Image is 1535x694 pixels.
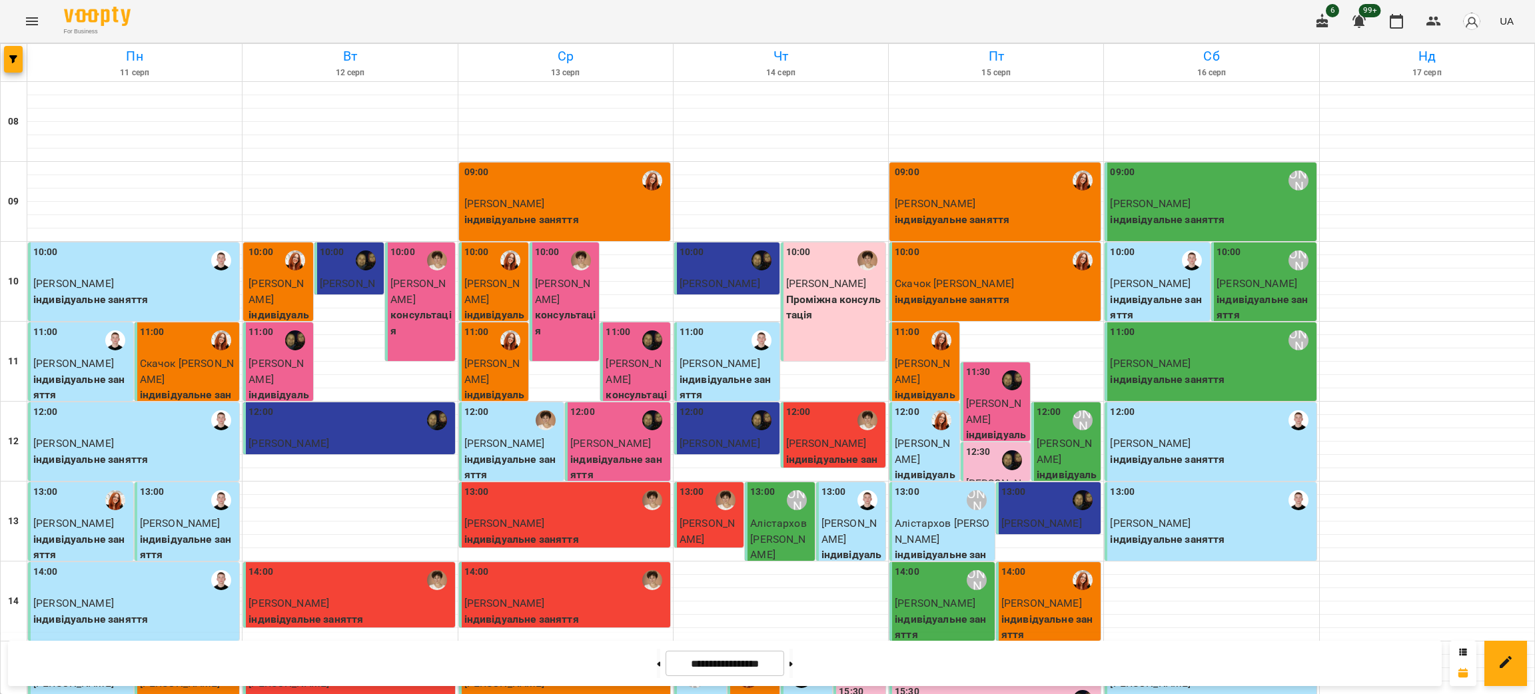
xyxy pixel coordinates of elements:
img: Валерія Капітан [642,410,662,430]
span: [PERSON_NAME] [33,597,114,609]
span: [PERSON_NAME] [33,437,114,450]
div: Савченко Дар'я [967,570,987,590]
label: 10:00 [249,245,273,260]
p: індивідуальне заняття [249,611,452,627]
p: логопедичне заняття 45хв [1001,531,1099,563]
label: 09:00 [1110,165,1135,180]
div: Кобзар Зоряна [931,330,951,350]
div: Гайдук Артем [105,330,125,350]
img: Гайдук Артем [1182,250,1202,270]
label: 11:00 [140,325,165,340]
h6: Ср [460,46,671,67]
span: [PERSON_NAME] [33,277,114,290]
p: індивідуальне заняття [570,452,668,483]
span: [PERSON_NAME] [1110,357,1191,370]
label: 11:00 [606,325,630,340]
img: Валерія Капітан [1073,490,1093,510]
h6: 12 [8,434,19,449]
p: консультація [390,307,452,338]
div: Гайдук Артем [211,250,231,270]
div: Кобзар Зоряна [285,250,305,270]
p: логопедичне заняття 45хв [680,452,777,483]
label: 10:00 [320,245,344,260]
div: Марина Кириченко [427,250,447,270]
p: індивідуальне заняття [33,372,131,403]
h6: Пн [29,46,240,67]
div: Валерія Капітан [285,330,305,350]
img: Валерія Капітан [642,330,662,350]
span: [PERSON_NAME] [464,357,520,386]
p: індивідуальне заняття [464,212,668,228]
label: 13:00 [750,485,775,500]
div: Марина Кириченко [427,570,447,590]
p: індивідуальне заняття [895,292,1098,308]
div: Кобзар Зоряна [1073,171,1093,190]
img: Марина Кириченко [536,410,556,430]
label: 12:00 [786,405,811,420]
div: Валерія Капітан [752,250,771,270]
span: [PERSON_NAME] [966,477,1021,506]
p: індивідуальне заняття [33,452,237,468]
img: Гайдук Артем [1288,410,1308,430]
span: [PERSON_NAME] [464,517,545,529]
img: Марина Кириченко [857,250,877,270]
span: [PERSON_NAME] [1001,517,1082,529]
span: [PERSON_NAME] [680,437,760,450]
label: 10:00 [33,245,58,260]
label: 10:00 [1217,245,1241,260]
h6: Чт [676,46,886,67]
span: [PERSON_NAME] [140,517,221,529]
label: 12:00 [680,405,704,420]
img: Гайдук Артем [211,410,231,430]
span: [PERSON_NAME] [680,277,760,290]
h6: Пт [891,46,1101,67]
label: 12:00 [464,405,489,420]
label: 12:00 [33,405,58,420]
h6: 08 [8,115,19,129]
span: [PERSON_NAME] [33,357,114,370]
p: логопедичне заняття 45хв [249,452,452,468]
span: [PERSON_NAME] [821,517,877,545]
span: [PERSON_NAME] [606,357,661,386]
p: індивідуальне заняття [1110,452,1313,468]
h6: 12 серп [245,67,455,79]
p: індивідуальне заняття [1110,372,1313,388]
span: [PERSON_NAME] [1110,517,1191,529]
p: індивідуальне заняття [680,372,777,403]
label: 11:00 [464,325,489,340]
p: індивідуальне заняття [1110,292,1207,323]
p: індивідуальне заняття [1217,292,1314,323]
img: Валерія Капітан [1002,370,1022,390]
div: Гайдук Артем [1288,490,1308,510]
label: 13:00 [895,485,919,500]
label: 11:00 [680,325,704,340]
img: Марина Кириченко [642,570,662,590]
span: [PERSON_NAME] [680,517,735,545]
img: Voopty Logo [64,7,131,26]
div: Савченко Дар'я [1288,171,1308,190]
img: Гайдук Артем [857,490,877,510]
img: Валерія Капітан [752,410,771,430]
h6: 14 серп [676,67,886,79]
img: Кобзар Зоряна [211,330,231,350]
label: 09:00 [464,165,489,180]
span: [PERSON_NAME] [680,357,760,370]
p: індивідуальне заняття [1110,212,1313,228]
img: Марина Кириченко [857,410,877,430]
img: Валерія Капітан [356,250,376,270]
span: [PERSON_NAME] [249,357,304,386]
h6: Вт [245,46,455,67]
img: Марина Кириченко [642,490,662,510]
label: 13:00 [33,485,58,500]
span: [PERSON_NAME] [1217,277,1297,290]
img: Кобзар Зоряна [105,490,125,510]
span: [PERSON_NAME] [249,597,329,609]
div: Савченко Дар'я [1288,330,1308,350]
h6: Сб [1106,46,1316,67]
